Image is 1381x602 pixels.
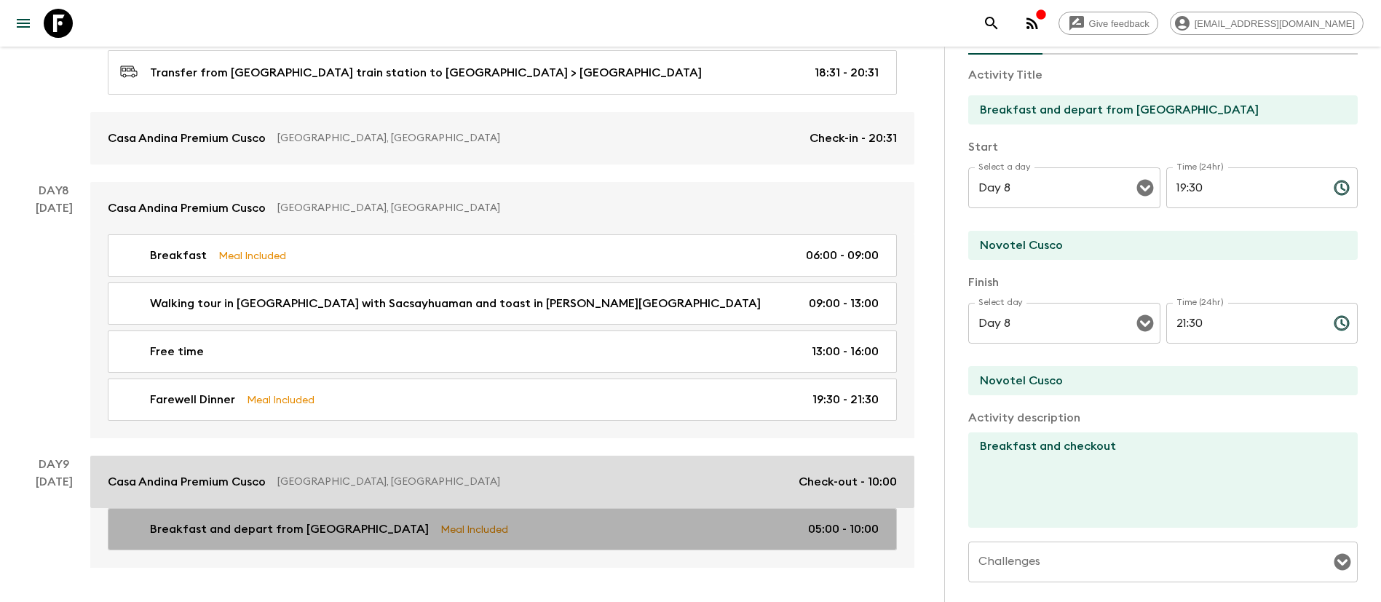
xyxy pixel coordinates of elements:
[108,473,266,491] p: Casa Andina Premium Cusco
[247,392,314,408] p: Meal Included
[90,112,914,165] a: Casa Andina Premium Cusco[GEOGRAPHIC_DATA], [GEOGRAPHIC_DATA]Check-in - 20:31
[108,234,897,277] a: BreakfastMeal Included06:00 - 09:00
[9,9,38,38] button: menu
[968,138,1358,156] p: Start
[150,295,761,312] p: Walking tour in [GEOGRAPHIC_DATA] with Sacsayhuaman and toast in [PERSON_NAME][GEOGRAPHIC_DATA]
[1166,303,1322,344] input: hh:mm
[150,64,702,82] p: Transfer from [GEOGRAPHIC_DATA] train station to [GEOGRAPHIC_DATA] > [GEOGRAPHIC_DATA]
[17,456,90,473] p: Day 9
[277,201,885,215] p: [GEOGRAPHIC_DATA], [GEOGRAPHIC_DATA]
[1081,18,1158,29] span: Give feedback
[815,64,879,82] p: 18:31 - 20:31
[968,95,1346,124] input: E.g Hozuagawa boat tour
[17,182,90,199] p: Day 8
[440,521,508,537] p: Meal Included
[108,330,897,373] a: Free time13:00 - 16:00
[150,391,235,408] p: Farewell Dinner
[150,343,204,360] p: Free time
[108,282,897,325] a: Walking tour in [GEOGRAPHIC_DATA] with Sacsayhuaman and toast in [PERSON_NAME][GEOGRAPHIC_DATA]09...
[1170,12,1364,35] div: [EMAIL_ADDRESS][DOMAIN_NAME]
[977,9,1006,38] button: search adventures
[1187,18,1363,29] span: [EMAIL_ADDRESS][DOMAIN_NAME]
[1135,178,1155,198] button: Open
[277,131,798,146] p: [GEOGRAPHIC_DATA], [GEOGRAPHIC_DATA]
[108,50,897,95] a: Transfer from [GEOGRAPHIC_DATA] train station to [GEOGRAPHIC_DATA] > [GEOGRAPHIC_DATA]18:31 - 20:31
[150,520,429,538] p: Breakfast and depart from [GEOGRAPHIC_DATA]
[812,391,879,408] p: 19:30 - 21:30
[108,508,897,550] a: Breakfast and depart from [GEOGRAPHIC_DATA]Meal Included05:00 - 10:00
[809,295,879,312] p: 09:00 - 13:00
[1058,12,1158,35] a: Give feedback
[90,182,914,234] a: Casa Andina Premium Cusco[GEOGRAPHIC_DATA], [GEOGRAPHIC_DATA]
[108,130,266,147] p: Casa Andina Premium Cusco
[36,199,73,438] div: [DATE]
[808,520,879,538] p: 05:00 - 10:00
[1176,296,1224,309] label: Time (24hr)
[218,247,286,264] p: Meal Included
[277,475,787,489] p: [GEOGRAPHIC_DATA], [GEOGRAPHIC_DATA]
[968,231,1346,260] input: Start Location
[1135,313,1155,333] button: Open
[968,274,1358,291] p: Finish
[150,247,207,264] p: Breakfast
[799,473,897,491] p: Check-out - 10:00
[1332,552,1353,572] button: Open
[812,343,879,360] p: 13:00 - 16:00
[968,66,1358,84] p: Activity Title
[978,161,1030,173] label: Select a day
[36,473,73,568] div: [DATE]
[108,199,266,217] p: Casa Andina Premium Cusco
[1327,173,1356,202] button: Choose time, selected time is 7:30 PM
[806,247,879,264] p: 06:00 - 09:00
[1176,161,1224,173] label: Time (24hr)
[90,456,914,508] a: Casa Andina Premium Cusco[GEOGRAPHIC_DATA], [GEOGRAPHIC_DATA]Check-out - 10:00
[968,409,1358,427] p: Activity description
[1327,309,1356,338] button: Choose time, selected time is 9:30 PM
[810,130,897,147] p: Check-in - 20:31
[978,296,1023,309] label: Select day
[1166,167,1322,208] input: hh:mm
[108,379,897,421] a: Farewell DinnerMeal Included19:30 - 21:30
[968,366,1346,395] input: End Location (leave blank if same as Start)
